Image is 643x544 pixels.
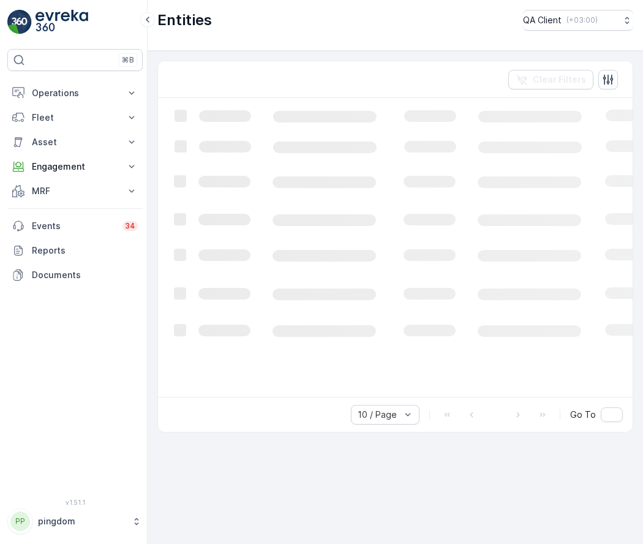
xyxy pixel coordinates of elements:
p: Asset [32,136,118,148]
p: pingdom [38,515,126,527]
p: ⌘B [122,55,134,65]
p: Entities [157,10,212,30]
button: Operations [7,81,143,105]
p: MRF [32,185,118,197]
p: Reports [32,244,138,257]
p: ( +03:00 ) [566,15,598,25]
a: Events34 [7,214,143,238]
button: Fleet [7,105,143,130]
button: QA Client(+03:00) [523,10,633,31]
img: logo_light-DOdMpM7g.png [36,10,88,34]
span: v 1.51.1 [7,499,143,506]
button: MRF [7,179,143,203]
a: Documents [7,263,143,287]
button: Engagement [7,154,143,179]
img: logo [7,10,32,34]
span: Go To [570,409,596,421]
button: Clear Filters [508,70,593,89]
p: 34 [125,221,135,231]
p: QA Client [523,14,562,26]
a: Reports [7,238,143,263]
p: Events [32,220,115,232]
p: Operations [32,87,118,99]
div: PP [10,512,30,531]
button: Asset [7,130,143,154]
p: Documents [32,269,138,281]
p: Fleet [32,111,118,124]
button: PPpingdom [7,508,143,534]
p: Engagement [32,161,118,173]
p: Clear Filters [533,74,586,86]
